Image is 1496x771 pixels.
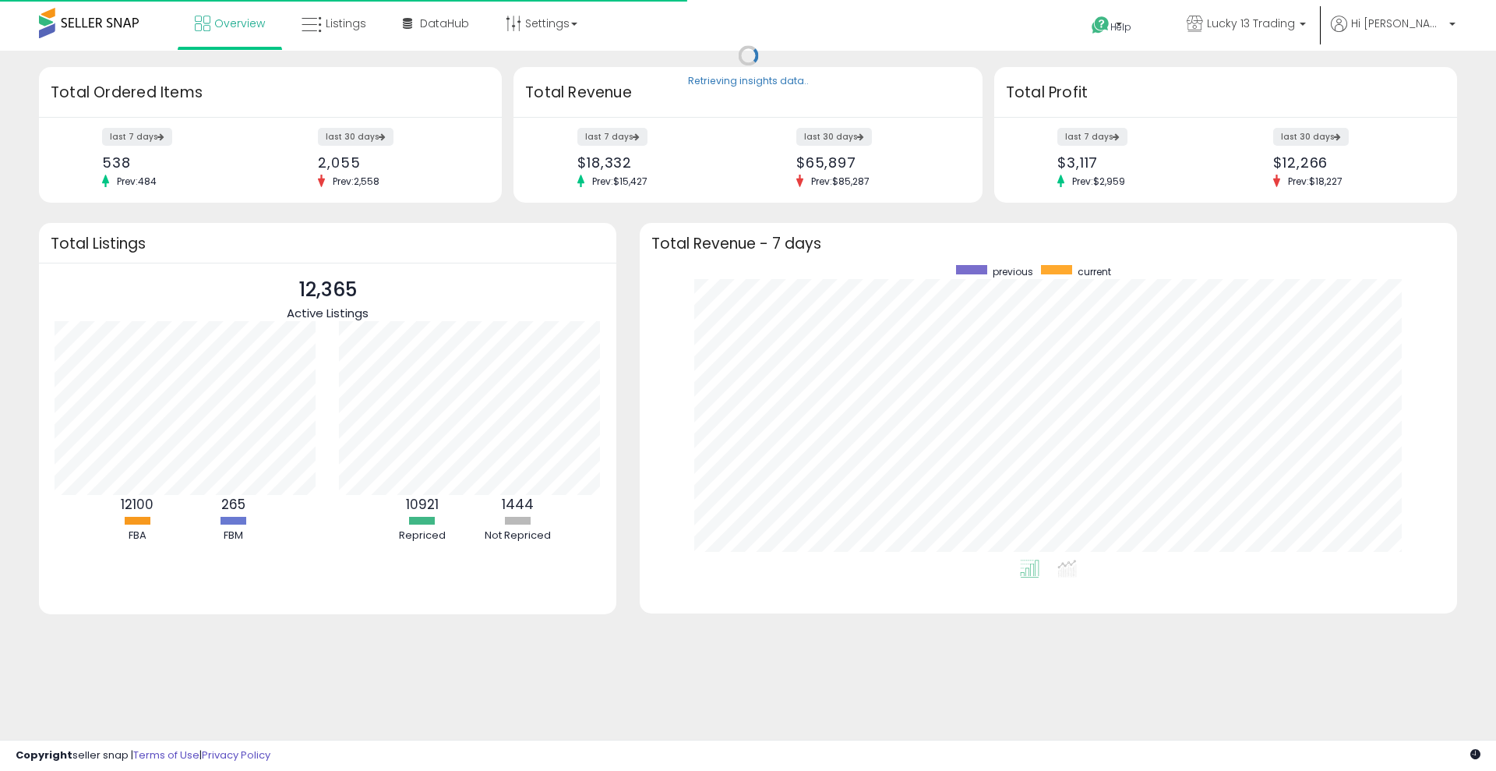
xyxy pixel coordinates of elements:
b: 10921 [406,495,439,514]
span: Prev: $15,427 [584,175,655,188]
h3: Total Revenue - 7 days [651,238,1445,249]
h3: Total Profit [1006,82,1445,104]
h3: Total Revenue [525,82,971,104]
span: Prev: $18,227 [1280,175,1350,188]
div: $3,117 [1057,154,1214,171]
b: 1444 [502,495,534,514]
span: Listings [326,16,366,31]
span: Prev: 484 [109,175,164,188]
i: Get Help [1091,16,1110,35]
div: Repriced [376,529,469,543]
a: Help [1079,4,1162,51]
span: Prev: 2,558 [325,175,387,188]
h3: Total Listings [51,238,605,249]
p: 12,365 [287,275,369,305]
b: 12100 [121,495,153,514]
h3: Total Ordered Items [51,82,490,104]
span: Help [1110,20,1131,34]
span: Hi [PERSON_NAME] [1351,16,1445,31]
span: Overview [214,16,265,31]
div: $12,266 [1273,154,1430,171]
span: Prev: $85,287 [803,175,877,188]
div: FBM [186,529,280,543]
span: Active Listings [287,305,369,321]
div: $65,897 [796,154,955,171]
div: FBA [90,529,184,543]
span: Prev: $2,959 [1064,175,1133,188]
div: $18,332 [577,154,736,171]
div: Retrieving insights data.. [688,75,809,89]
label: last 30 days [796,128,872,146]
b: 265 [221,495,245,514]
div: Not Repriced [471,529,565,543]
label: last 30 days [318,128,393,146]
a: Hi [PERSON_NAME] [1331,16,1455,51]
span: DataHub [420,16,469,31]
span: Lucky 13 Trading [1207,16,1295,31]
label: last 7 days [102,128,172,146]
label: last 7 days [577,128,647,146]
label: last 30 days [1273,128,1349,146]
span: current [1078,265,1111,278]
label: last 7 days [1057,128,1127,146]
div: 538 [102,154,259,171]
span: previous [993,265,1033,278]
div: 2,055 [318,154,475,171]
